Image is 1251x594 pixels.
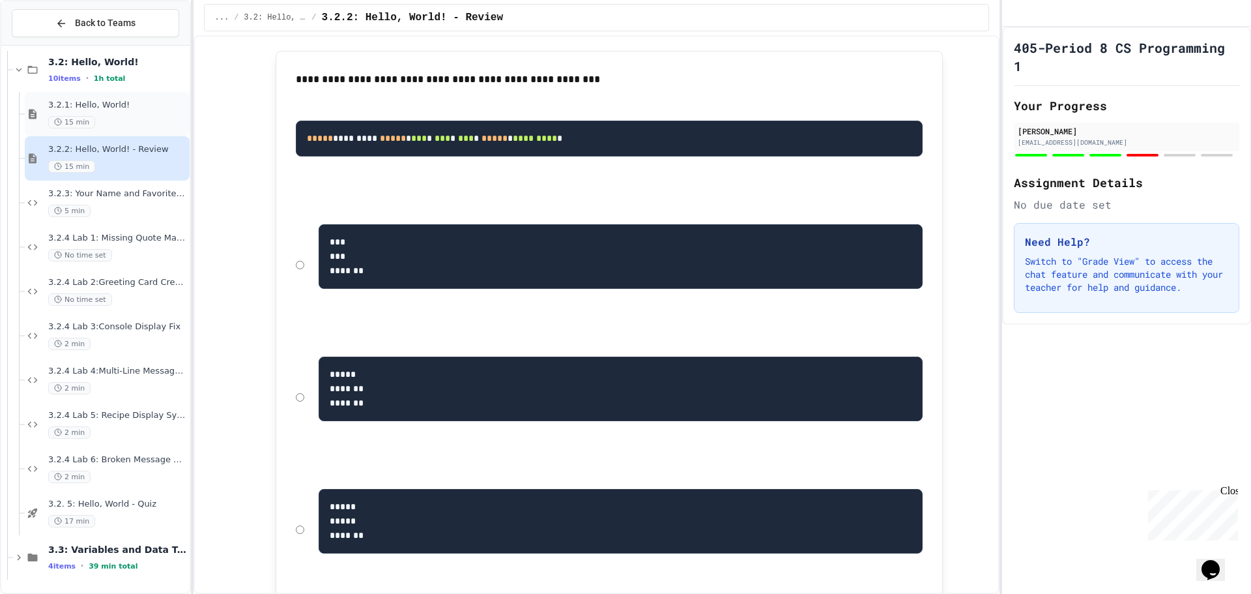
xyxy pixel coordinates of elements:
[89,562,137,571] span: 39 min total
[48,321,187,333] span: 3.2.4 Lab 3:Console Display Fix
[48,338,91,350] span: 2 min
[48,515,95,527] span: 17 min
[244,12,306,23] span: 3.2: Hello, World!
[48,544,187,556] span: 3.3: Variables and Data Types
[48,233,187,244] span: 3.2.4 Lab 1: Missing Quote Marks
[48,454,187,466] span: 3.2.4 Lab 6: Broken Message System
[215,12,229,23] span: ...
[48,410,187,421] span: 3.2.4 Lab 5: Recipe Display System
[48,277,187,288] span: 3.2.4 Lab 2:Greeting Card Creator
[48,562,76,571] span: 4 items
[1018,138,1235,147] div: [EMAIL_ADDRESS][DOMAIN_NAME]
[48,160,95,173] span: 15 min
[1018,125,1235,137] div: [PERSON_NAME]
[1014,173,1239,192] h2: Assignment Details
[86,73,89,83] span: •
[48,426,91,439] span: 2 min
[48,382,91,394] span: 2 min
[81,561,83,571] span: •
[75,16,136,30] span: Back to Teams
[12,9,179,37] button: Back to Teams
[1014,197,1239,213] div: No due date set
[234,12,238,23] span: /
[48,499,187,510] span: 3.2. 5: Hello, World - Quiz
[48,188,187,200] span: 3.2.3: Your Name and Favorite Movie
[48,471,91,483] span: 2 min
[5,5,90,83] div: Chat with us now!Close
[48,366,187,377] span: 3.2.4 Lab 4:Multi-Line Message Board
[1014,38,1239,75] h1: 405-Period 8 CS Programming 1
[48,74,81,83] span: 10 items
[48,205,91,217] span: 5 min
[1196,542,1238,581] iframe: chat widget
[1025,255,1228,294] p: Switch to "Grade View" to access the chat feature and communicate with your teacher for help and ...
[48,100,187,111] span: 3.2.1: Hello, World!
[1025,234,1228,250] h3: Need Help?
[1143,485,1238,541] iframe: chat widget
[48,249,112,261] span: No time set
[48,116,95,128] span: 15 min
[322,10,503,25] span: 3.2.2: Hello, World! - Review
[48,293,112,306] span: No time set
[1014,97,1239,115] h2: Your Progress
[48,144,187,155] span: 3.2.2: Hello, World! - Review
[311,12,316,23] span: /
[48,56,187,68] span: 3.2: Hello, World!
[94,74,126,83] span: 1h total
